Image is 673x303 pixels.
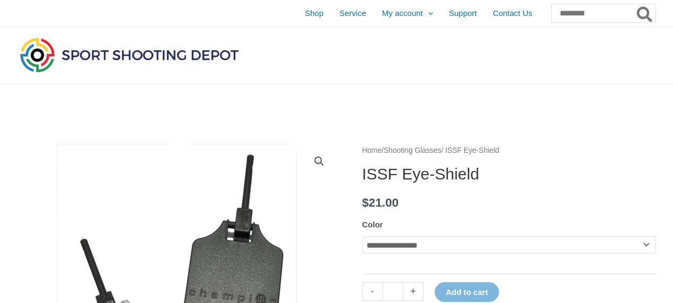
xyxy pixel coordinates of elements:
[635,4,655,22] button: Search
[362,146,382,154] a: Home
[362,282,383,301] a: -
[435,282,499,302] button: Add to cart
[362,144,656,158] nav: Breadcrumb
[403,282,423,301] a: +
[362,220,383,229] label: Color
[384,146,441,154] a: Shooting Glasses
[362,165,656,184] h1: ISSF Eye-Shield
[362,196,399,209] bdi: 21.00
[310,152,329,171] a: View full-screen image gallery
[383,282,403,301] input: Product quantity
[18,35,241,75] img: Sport Shooting Depot
[362,196,369,209] span: $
